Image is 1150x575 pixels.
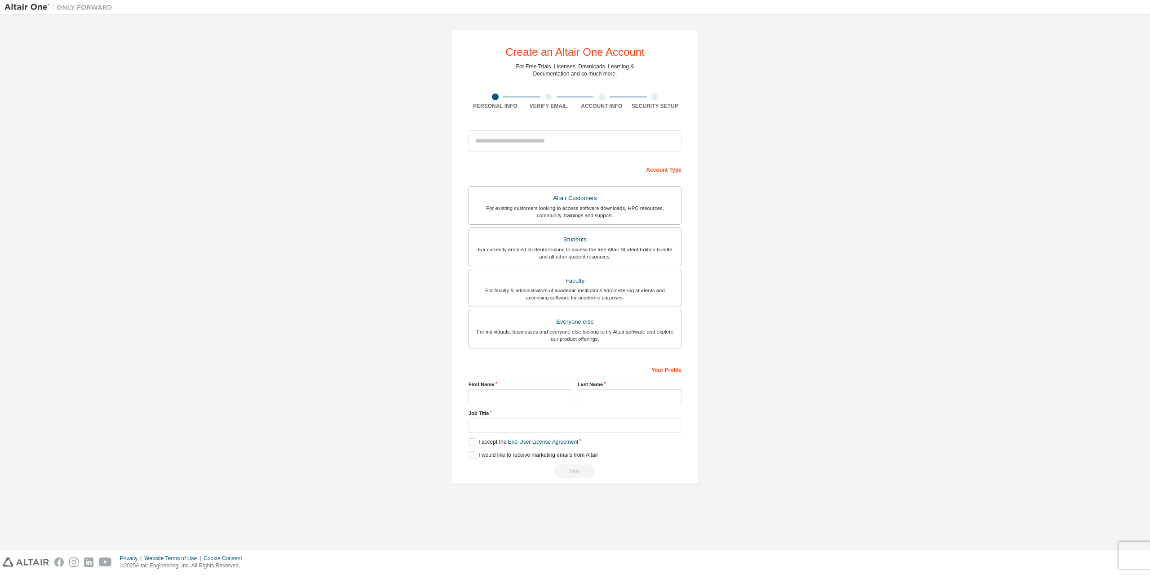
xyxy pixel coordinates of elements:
[3,557,49,567] img: altair_logo.svg
[469,451,598,459] label: I would like to receive marketing emails from Altair
[474,246,676,260] div: For currently enrolled students looking to access the free Altair Student Edition bundle and all ...
[522,103,575,110] div: Verify Email
[469,103,522,110] div: Personal Info
[474,287,676,301] div: For faculty & administrators of academic institutions administering students and accessing softwa...
[575,103,628,110] div: Account Info
[469,438,578,446] label: I accept the
[469,162,681,176] div: Account Type
[54,557,64,567] img: facebook.svg
[508,439,579,445] a: End-User License Agreement
[474,275,676,287] div: Faculty
[474,316,676,328] div: Everyone else
[4,3,117,12] img: Altair One
[578,381,681,388] label: Last Name
[469,464,681,478] div: Read and acccept EULA to continue
[469,410,681,417] label: Job Title
[505,47,645,58] div: Create an Altair One Account
[120,555,144,562] div: Privacy
[99,557,112,567] img: youtube.svg
[474,205,676,219] div: For existing customers looking to access software downloads, HPC resources, community, trainings ...
[203,555,247,562] div: Cookie Consent
[69,557,79,567] img: instagram.svg
[144,555,203,562] div: Website Terms of Use
[474,233,676,246] div: Students
[516,63,634,77] div: For Free Trials, Licenses, Downloads, Learning & Documentation and so much more.
[84,557,93,567] img: linkedin.svg
[120,562,248,570] p: © 2025 Altair Engineering, Inc. All Rights Reserved.
[628,103,682,110] div: Security Setup
[469,362,681,376] div: Your Profile
[474,328,676,343] div: For individuals, businesses and everyone else looking to try Altair software and explore our prod...
[469,381,572,388] label: First Name
[474,192,676,205] div: Altair Customers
